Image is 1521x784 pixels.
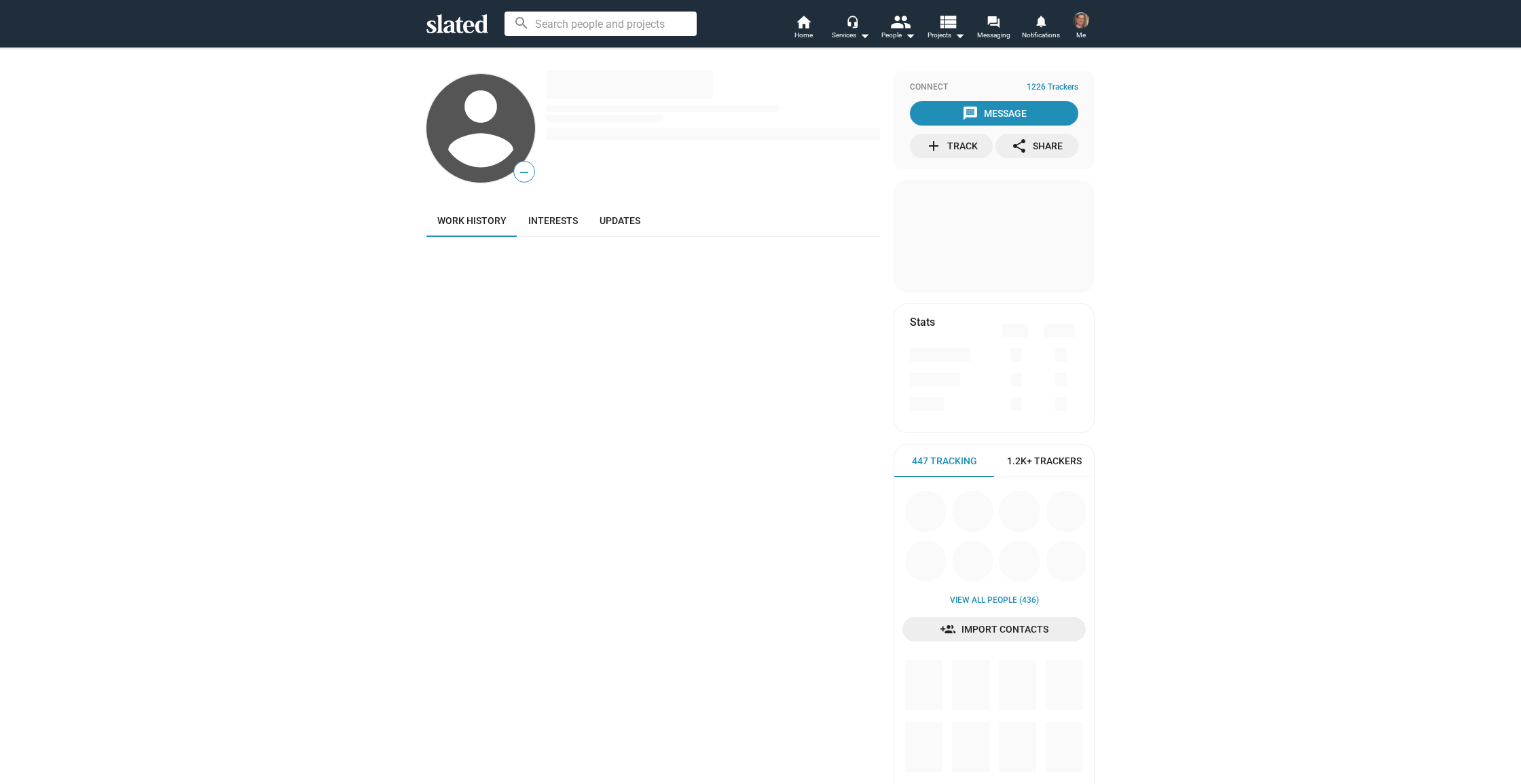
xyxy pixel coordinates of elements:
[426,204,517,237] a: Work history
[910,315,935,329] mat-card-title: Stats
[437,215,507,226] span: Work history
[1022,27,1060,43] span: Notifications
[928,27,965,43] span: Projects
[1011,134,1063,158] div: Share
[926,134,978,158] div: Track
[890,12,910,31] mat-icon: people
[987,15,1000,28] mat-icon: forum
[902,27,918,43] mat-icon: arrow_drop_down
[922,14,970,43] button: Projects
[827,14,875,43] button: Services
[517,204,589,237] a: Interests
[951,27,968,43] mat-icon: arrow_drop_down
[910,101,1078,126] button: Message
[913,617,1075,641] span: Import Contacts
[938,12,957,31] mat-icon: view_list
[1065,10,1097,45] button: Oliver JaubertMe
[589,204,651,237] a: Updates
[1017,14,1065,43] a: Notifications
[846,15,858,27] mat-icon: headset_mic
[794,27,813,43] span: Home
[926,138,942,154] mat-icon: add
[600,215,640,226] span: Updates
[970,14,1017,43] a: Messaging
[875,14,922,43] button: People
[977,27,1010,43] span: Messaging
[780,14,827,43] a: Home
[1011,138,1027,154] mat-icon: share
[528,215,578,226] span: Interests
[856,27,873,43] mat-icon: arrow_drop_down
[1073,12,1089,29] img: Oliver Jaubert
[832,27,870,43] div: Services
[505,12,697,36] input: Search people and projects
[910,82,1078,93] div: Connect
[1007,455,1082,468] span: 1.2K+ Trackers
[912,455,977,468] span: 447 Tracking
[995,134,1078,158] button: Share
[950,595,1039,606] a: View all People (436)
[881,27,915,43] div: People
[795,14,811,30] mat-icon: home
[1076,27,1086,43] span: Me
[962,101,1027,126] div: Message
[902,617,1086,641] a: Import Contacts
[514,164,534,181] span: —
[1027,82,1078,93] span: 1226 Trackers
[910,134,993,158] button: Track
[962,105,978,122] mat-icon: message
[1034,14,1047,27] mat-icon: notifications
